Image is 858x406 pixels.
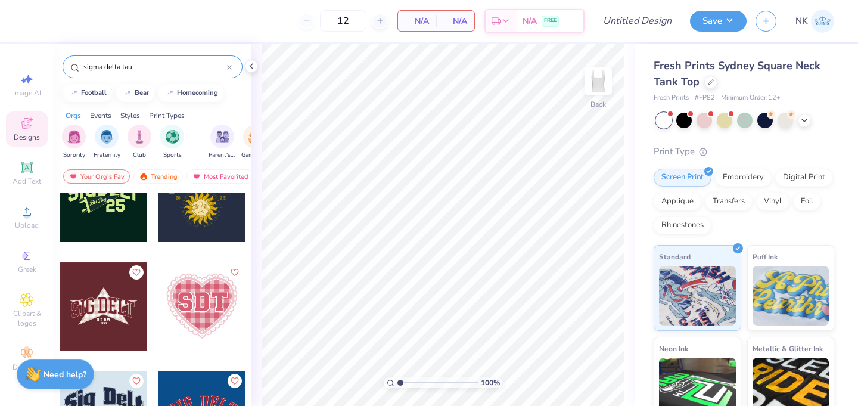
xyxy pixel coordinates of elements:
span: Upload [15,221,39,230]
div: filter for Parent's Weekend [209,125,236,160]
img: Natalie Kogan [811,10,834,33]
div: Styles [120,110,140,121]
button: filter button [62,125,86,160]
button: filter button [128,125,151,160]
div: Applique [654,193,701,210]
div: Digital Print [775,169,833,187]
img: Sorority Image [67,130,81,144]
button: filter button [209,125,236,160]
span: Sports [163,151,182,160]
span: Designs [14,132,40,142]
span: Sorority [63,151,85,160]
button: filter button [160,125,184,160]
button: Like [129,374,144,388]
input: Untitled Design [593,9,681,33]
div: Orgs [66,110,81,121]
button: Like [228,374,242,388]
span: Fresh Prints [654,93,689,103]
button: Like [129,265,144,280]
div: filter for Sorority [62,125,86,160]
img: Standard [659,266,736,326]
div: Trending [133,169,183,184]
span: Decorate [13,362,41,372]
span: N/A [523,15,537,27]
div: Your Org's Fav [63,169,130,184]
button: football [63,84,112,102]
img: most_fav.gif [69,172,78,181]
div: Print Types [149,110,185,121]
div: Print Type [654,145,834,159]
span: Parent's Weekend [209,151,236,160]
button: filter button [94,125,120,160]
input: Try "Alpha" [82,61,227,73]
img: trend_line.gif [69,89,79,97]
div: filter for Fraternity [94,125,120,160]
img: Club Image [133,130,146,144]
img: most_fav.gif [192,172,201,181]
img: Back [586,69,610,93]
div: homecoming [177,89,218,96]
img: trend_line.gif [123,89,132,97]
img: Parent's Weekend Image [216,130,229,144]
button: homecoming [158,84,223,102]
span: Fraternity [94,151,120,160]
input: – – [320,10,366,32]
div: bear [135,89,149,96]
span: Standard [659,250,691,263]
button: Save [690,11,747,32]
span: 100 % [481,377,500,388]
span: Clipart & logos [6,309,48,328]
span: FREE [544,17,557,25]
span: Metallic & Glitter Ink [753,342,823,355]
img: trend_line.gif [165,89,175,97]
span: Greek [18,265,36,274]
img: Fraternity Image [100,130,113,144]
strong: Need help? [43,369,86,380]
a: NK [795,10,834,33]
span: Image AI [13,88,41,98]
button: bear [116,84,154,102]
div: football [81,89,107,96]
span: Neon Ink [659,342,688,355]
div: Back [590,99,606,110]
div: filter for Sports [160,125,184,160]
div: Rhinestones [654,216,711,234]
img: trending.gif [139,172,148,181]
img: Game Day Image [248,130,262,144]
span: # FP82 [695,93,715,103]
div: Foil [793,193,821,210]
div: filter for Club [128,125,151,160]
span: Game Day [241,151,269,160]
img: Sports Image [166,130,179,144]
span: Fresh Prints Sydney Square Neck Tank Top [654,58,820,89]
div: Vinyl [756,193,789,210]
span: N/A [405,15,429,27]
button: Like [228,265,242,280]
span: NK [795,14,808,28]
div: Screen Print [654,169,711,187]
span: Add Text [13,176,41,186]
div: filter for Game Day [241,125,269,160]
div: Events [90,110,111,121]
div: Transfers [705,193,753,210]
span: Puff Ink [753,250,778,263]
img: Puff Ink [753,266,829,326]
span: Minimum Order: 12 + [721,93,781,103]
span: Club [133,151,146,160]
div: Embroidery [715,169,772,187]
span: N/A [443,15,467,27]
button: filter button [241,125,269,160]
div: Most Favorited [186,169,254,184]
